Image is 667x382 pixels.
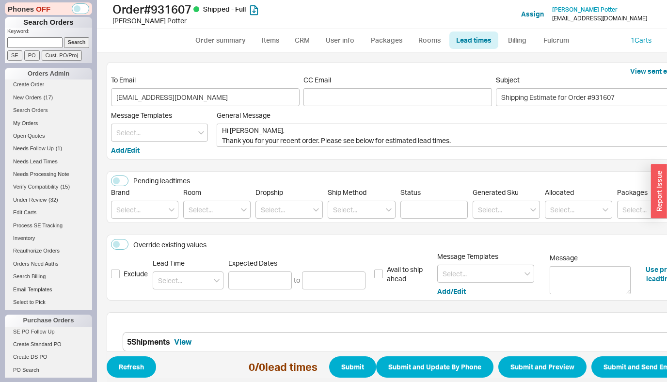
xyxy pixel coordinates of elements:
input: SE [7,50,22,61]
a: Create Standard PO [5,339,92,350]
button: Override existing values [111,239,128,250]
button: Pending leadtimes [111,175,128,186]
span: Avail to ship ahead [387,265,432,284]
div: Override existing values [133,240,206,250]
span: Ship Method [328,188,366,196]
a: Orders Need Auths [5,259,92,269]
span: ( 1 ) [56,145,62,151]
h1: Order # 931607 [112,2,336,16]
div: Phones [5,2,92,15]
a: New Orders(17) [5,93,92,103]
span: Allocated [545,188,574,196]
svg: open menu [241,208,247,212]
span: Dropship [255,188,283,196]
span: OFF [36,4,50,14]
span: Submit and Update By Phone [388,361,481,373]
p: Keyword: [7,28,92,37]
a: Fulcrum [536,32,576,49]
input: Select... [111,124,208,142]
input: Cust. PO/Proj [42,50,82,61]
span: Brand [111,188,129,196]
button: Add/Edit [437,286,466,296]
a: PO Search [5,365,92,375]
a: Lead times [449,32,498,49]
button: Submit [329,356,376,378]
span: Message Templates [111,111,172,119]
a: Search Billing [5,271,92,282]
a: Process SE Tracking [5,221,92,231]
span: Exclude [124,269,148,279]
span: Process SE Tracking [13,223,63,228]
a: Reauthorize Orders [5,246,92,256]
span: Submit [341,361,364,373]
a: Needs Processing Note [5,169,92,179]
button: View [174,336,191,347]
div: Purchase Orders [5,315,92,326]
svg: open menu [198,131,204,135]
input: Search [64,37,90,48]
div: [PERSON_NAME] Potter [112,16,336,26]
a: Under Review(32) [5,195,92,205]
a: Verify Compatibility(15) [5,182,92,192]
svg: open menu [169,208,175,212]
span: Packages [617,188,648,196]
span: Needs Processing Note [13,171,69,177]
div: 5 Shipments [127,336,170,347]
svg: open menu [386,208,392,212]
span: Needs Follow Up [13,145,54,151]
input: CC Email [306,90,312,103]
input: To Email [111,88,300,106]
a: Order summary [188,32,253,49]
span: New Orders [13,95,42,100]
a: [PERSON_NAME] Potter [552,6,618,13]
a: Edit Carts [5,207,92,218]
a: Needs Follow Up(1) [5,143,92,154]
a: Search Orders [5,105,92,115]
input: Select... [183,201,251,219]
span: Status [400,188,421,196]
input: Select... [111,201,178,219]
span: Shipped - Full [203,5,246,13]
a: Inventory [5,233,92,243]
div: 0 / 0 lead times [249,360,318,375]
a: Billing [500,32,534,49]
input: Select... [328,201,395,219]
span: ( 17 ) [44,95,53,100]
span: Generated Sku [473,188,519,196]
button: Submit and Preview [498,356,587,378]
span: Message [550,254,631,262]
span: Message Templates [437,252,498,260]
h1: Search Orders [5,17,92,28]
input: Select... [255,201,323,219]
input: PO [24,50,40,61]
div: Orders Admin [5,68,92,80]
span: ( 15 ) [61,184,70,190]
svg: open menu [214,279,220,283]
span: CC Email [303,76,492,84]
a: SE PO Follow Up [5,327,92,337]
button: Assign [521,9,544,19]
span: Lead Time [153,259,185,267]
a: 1Carts [631,36,651,44]
div: [EMAIL_ADDRESS][DOMAIN_NAME] [552,15,647,22]
a: My Orders [5,118,92,128]
a: Create DS PO [5,352,92,362]
input: Select... [153,271,223,289]
a: Items [254,32,286,49]
button: Add/Edit [111,145,140,155]
div: Pending leadtimes [133,176,190,186]
input: Select... [473,201,540,219]
svg: open menu [603,208,608,212]
a: Select to Pick [5,297,92,307]
textarea: Message [550,266,631,294]
input: Select... [437,265,534,283]
span: Submit and Preview [510,361,574,373]
a: Needs Lead Times [5,157,92,167]
span: Refresh [119,361,144,373]
a: Open Quotes [5,131,92,141]
div: to [294,275,300,285]
a: Email Templates [5,285,92,295]
input: Select... [545,201,612,219]
input: Exclude [111,270,120,278]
